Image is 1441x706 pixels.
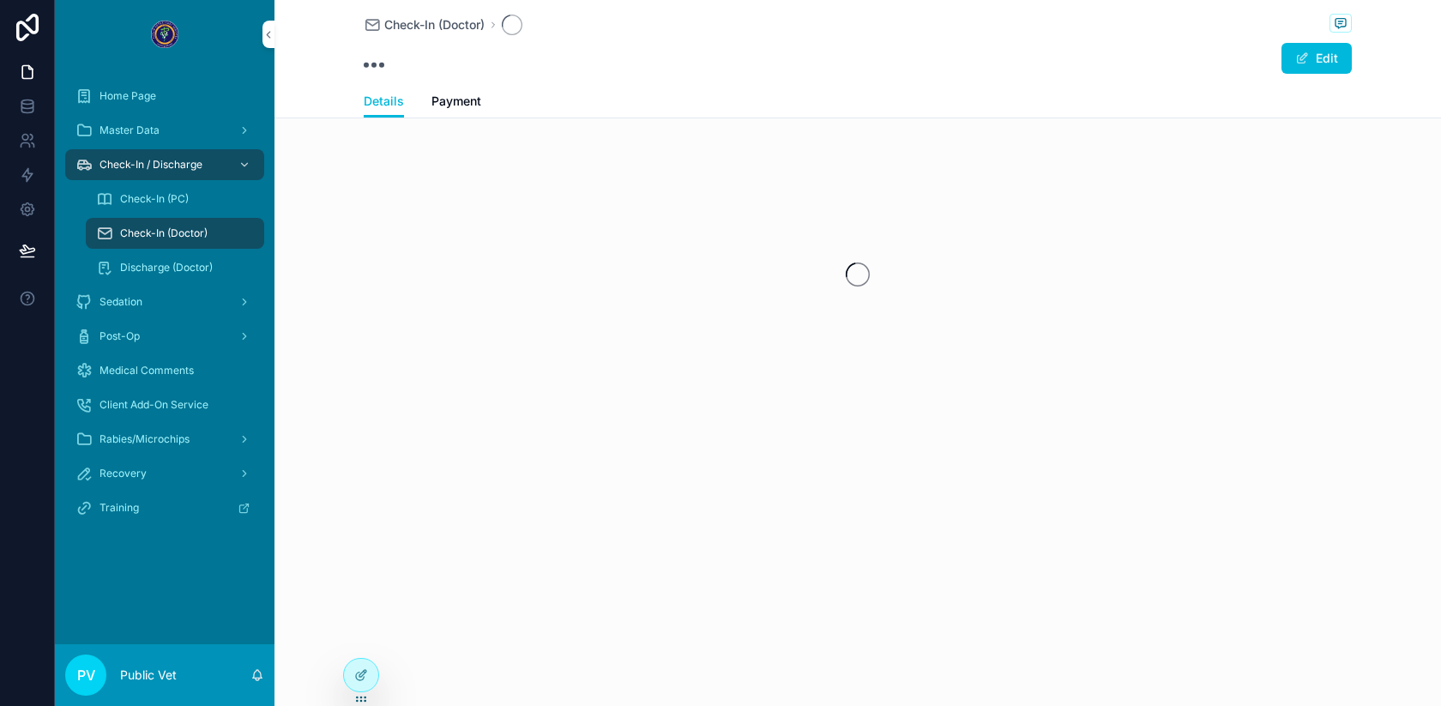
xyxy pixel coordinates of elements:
span: Medical Comments [99,364,194,377]
span: Recovery [99,467,147,480]
a: Post-Op [65,321,264,352]
span: Check-In (Doctor) [120,226,208,240]
span: Client Add-On Service [99,398,208,412]
span: Payment [431,93,481,110]
span: Sedation [99,295,142,309]
a: Medical Comments [65,355,264,386]
span: Discharge (Doctor) [120,261,213,275]
a: Check-In (PC) [86,184,264,214]
a: Home Page [65,81,264,112]
button: Edit [1281,43,1352,74]
span: Post-Op [99,329,140,343]
a: Master Data [65,115,264,146]
a: Sedation [65,287,264,317]
span: Check-In (Doctor) [384,16,485,33]
span: Check-In (PC) [120,192,189,206]
a: Recovery [65,458,264,489]
a: Discharge (Doctor) [86,252,264,283]
span: PV [77,665,95,685]
p: Public Vet [120,667,177,684]
span: Details [364,93,404,110]
span: Rabies/Microchips [99,432,190,446]
div: scrollable content [55,69,274,546]
img: App logo [151,21,178,48]
a: Training [65,492,264,523]
span: Training [99,501,139,515]
span: Check-In / Discharge [99,158,202,172]
a: Check-In / Discharge [65,149,264,180]
a: Check-In (Doctor) [364,16,485,33]
a: Payment [431,86,481,120]
a: Check-In (Doctor) [86,218,264,249]
a: Client Add-On Service [65,389,264,420]
span: Master Data [99,124,160,137]
a: Details [364,86,404,118]
span: Home Page [99,89,156,103]
a: Rabies/Microchips [65,424,264,455]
